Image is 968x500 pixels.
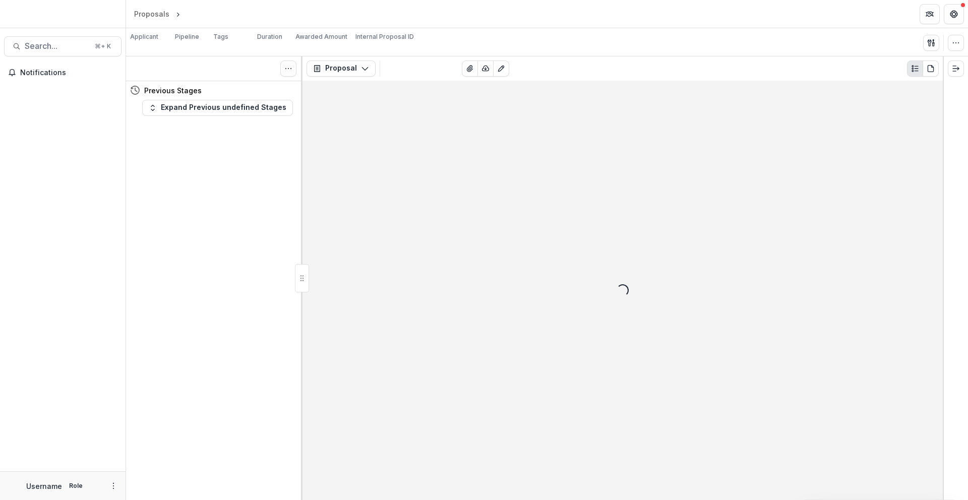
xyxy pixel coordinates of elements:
p: Internal Proposal ID [355,32,414,41]
button: Plaintext view [907,60,923,77]
div: Proposals [134,9,169,19]
button: View Attached Files [462,60,478,77]
div: ⌘ + K [93,41,113,52]
p: Username [26,481,62,491]
span: Notifications [20,69,117,77]
nav: breadcrumb [130,7,225,21]
button: Partners [920,4,940,24]
button: Search... [4,36,122,56]
span: Search... [25,41,89,51]
p: Pipeline [175,32,199,41]
button: Get Help [944,4,964,24]
a: Proposals [130,7,173,21]
button: Expand Previous undefined Stages [142,100,293,116]
button: PDF view [923,60,939,77]
button: Notifications [4,65,122,81]
button: Edit as form [493,60,509,77]
button: More [107,480,119,492]
h4: Previous Stages [144,85,202,96]
p: Duration [257,32,282,41]
p: Role [66,481,86,490]
button: Toggle View Cancelled Tasks [280,60,296,77]
button: Expand right [948,60,964,77]
p: Applicant [130,32,158,41]
p: Tags [213,32,228,41]
button: Proposal [307,60,376,77]
p: Awarded Amount [295,32,347,41]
